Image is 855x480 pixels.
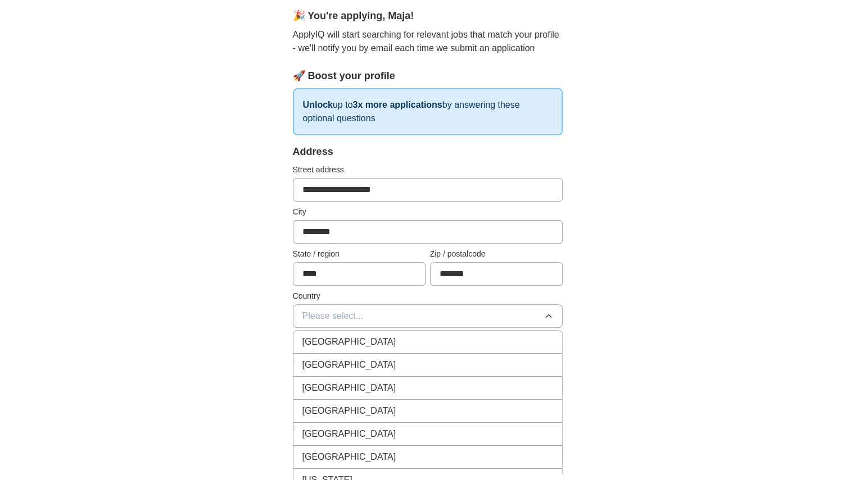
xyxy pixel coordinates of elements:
[293,68,563,84] div: 🚀 Boost your profile
[302,404,396,418] span: [GEOGRAPHIC_DATA]
[302,358,396,372] span: [GEOGRAPHIC_DATA]
[293,290,563,302] label: Country
[293,248,426,260] label: State / region
[302,427,396,441] span: [GEOGRAPHIC_DATA]
[302,450,396,464] span: [GEOGRAPHIC_DATA]
[293,8,563,24] div: 🎉 You're applying , Maja !
[293,28,563,55] p: ApplyIQ will start searching for relevant jobs that match your profile - we'll notify you by emai...
[293,144,563,159] div: Address
[352,100,442,109] strong: 3x more applications
[302,335,396,349] span: [GEOGRAPHIC_DATA]
[430,248,563,260] label: Zip / postalcode
[293,304,563,328] button: Please select...
[303,100,333,109] strong: Unlock
[293,88,563,135] p: up to by answering these optional questions
[293,206,563,218] label: City
[302,309,364,323] span: Please select...
[302,381,396,395] span: [GEOGRAPHIC_DATA]
[293,164,563,176] label: Street address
